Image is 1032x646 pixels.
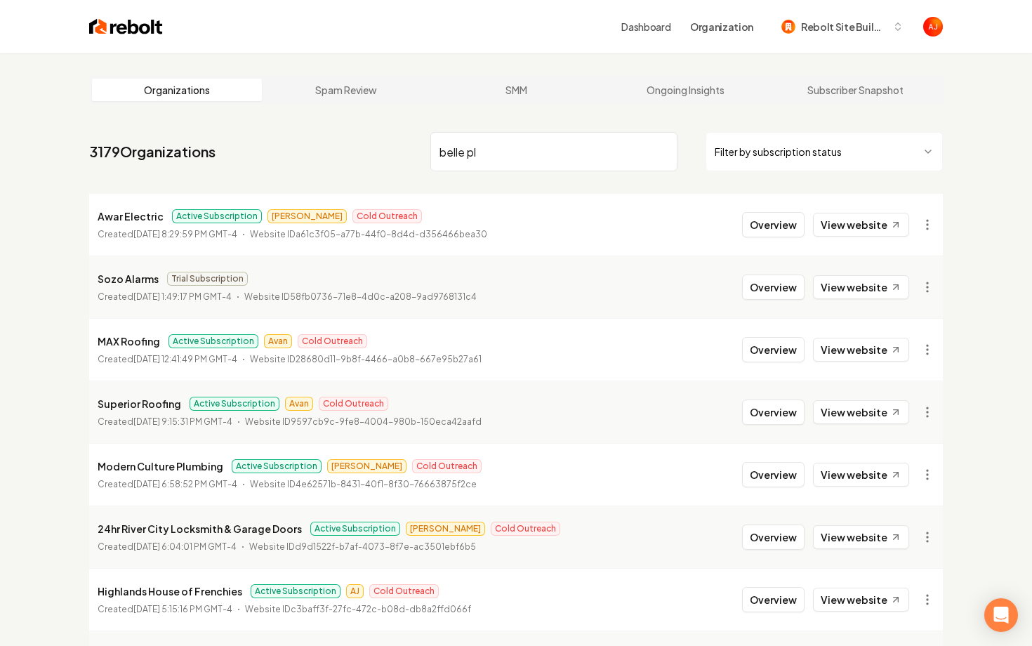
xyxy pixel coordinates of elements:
span: [PERSON_NAME] [327,459,406,473]
p: Created [98,415,232,429]
button: Overview [742,337,805,362]
time: [DATE] 1:49:17 PM GMT-4 [133,291,232,302]
time: [DATE] 6:04:01 PM GMT-4 [133,541,237,552]
input: Search by name or ID [430,132,677,171]
span: Avan [264,334,292,348]
button: Open user button [923,17,943,37]
p: Website ID d9d1522f-b7af-4073-8f7e-ac3501ebf6b5 [249,540,476,554]
span: Cold Outreach [369,584,439,598]
button: Overview [742,400,805,425]
span: Cold Outreach [298,334,367,348]
p: Superior Roofing [98,395,181,412]
a: View website [813,338,909,362]
a: View website [813,213,909,237]
div: Open Intercom Messenger [984,598,1018,632]
a: 3179Organizations [89,142,216,161]
a: View website [813,525,909,549]
p: Created [98,602,232,617]
img: Rebolt Logo [89,17,163,37]
time: [DATE] 6:58:52 PM GMT-4 [133,479,237,489]
a: Spam Review [262,79,432,101]
p: Website ID c3baff3f-27fc-472c-b08d-db8a2ffd066f [245,602,471,617]
button: Organization [682,14,762,39]
span: Active Subscription [232,459,322,473]
button: Overview [742,525,805,550]
span: [PERSON_NAME] [406,522,485,536]
p: Website ID 9597cb9c-9fe8-4004-980b-150eca42aafd [245,415,482,429]
img: Rebolt Site Builder [781,20,795,34]
p: Created [98,477,237,492]
span: Active Subscription [172,209,262,223]
a: View website [813,400,909,424]
span: Cold Outreach [412,459,482,473]
a: View website [813,463,909,487]
a: Organizations [92,79,262,101]
button: Overview [742,462,805,487]
a: Ongoing Insights [601,79,771,101]
a: Dashboard [621,20,670,34]
span: Cold Outreach [491,522,560,536]
p: Highlands House of Frenchies [98,583,242,600]
time: [DATE] 12:41:49 PM GMT-4 [133,354,237,364]
p: Created [98,540,237,554]
span: Active Subscription [190,397,279,411]
time: [DATE] 5:15:16 PM GMT-4 [133,604,232,614]
span: Cold Outreach [319,397,388,411]
a: Subscriber Snapshot [770,79,940,101]
span: Avan [285,397,313,411]
span: Active Subscription [251,584,340,598]
button: Overview [742,212,805,237]
p: 24hr River City Locksmith & Garage Doors [98,520,302,537]
p: Modern Culture Plumbing [98,458,223,475]
p: Website ID 28680d11-9b8f-4466-a0b8-667e95b27a61 [250,352,482,367]
a: SMM [431,79,601,101]
button: Overview [742,275,805,300]
p: Created [98,228,237,242]
span: Rebolt Site Builder [801,20,887,34]
span: Trial Subscription [167,272,248,286]
p: Website ID 58fb0736-71e8-4d0c-a208-9ad9768131c4 [244,290,477,304]
p: Website ID 4e62571b-8431-40f1-8f30-76663875f2ce [250,477,477,492]
p: Website ID a61c3f05-a77b-44f0-8d4d-d356466bea30 [250,228,487,242]
a: View website [813,275,909,299]
time: [DATE] 9:15:31 PM GMT-4 [133,416,232,427]
span: AJ [346,584,364,598]
time: [DATE] 8:29:59 PM GMT-4 [133,229,237,239]
a: View website [813,588,909,612]
p: Created [98,352,237,367]
p: Awar Electric [98,208,164,225]
button: Overview [742,587,805,612]
p: Created [98,290,232,304]
span: Active Subscription [310,522,400,536]
span: Cold Outreach [352,209,422,223]
img: Austin Jellison [923,17,943,37]
p: Sozo Alarms [98,270,159,287]
span: [PERSON_NAME] [267,209,347,223]
p: MAX Roofing [98,333,160,350]
span: Active Subscription [168,334,258,348]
